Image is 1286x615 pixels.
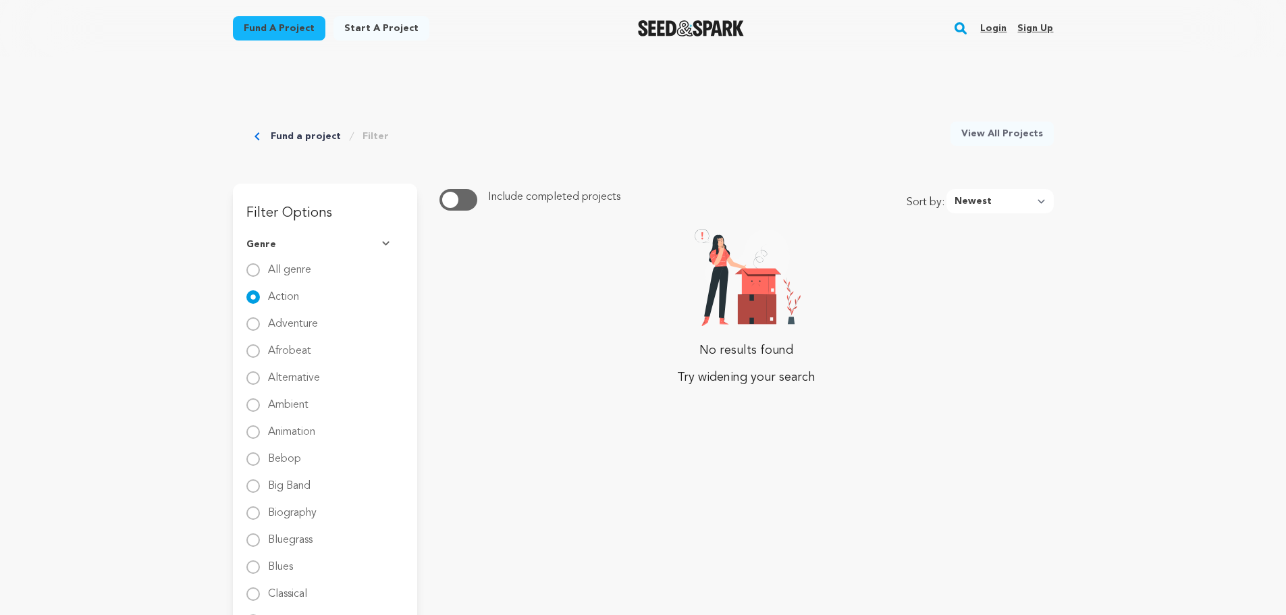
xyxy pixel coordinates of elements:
[1017,18,1053,39] a: Sign up
[268,335,311,356] label: Afrobeat
[638,20,744,36] img: Seed&Spark Logo Dark Mode
[699,337,793,364] p: No results found
[268,578,307,599] label: Classical
[268,254,311,275] label: All genre
[907,194,946,213] span: Sort by:
[268,389,309,410] label: Ambient
[382,241,393,248] img: Seed&Spark Arrow Down Icon
[950,122,1054,146] a: View All Projects
[233,16,325,41] a: Fund a project
[233,184,417,227] h3: Filter Options
[980,18,1007,39] a: Login
[271,130,341,143] a: Fund a project
[268,362,320,383] label: Alternative
[638,20,744,36] a: Seed&Spark Homepage
[488,192,620,203] span: Include completed projects
[268,416,315,437] label: Animation
[268,281,299,302] label: Action
[677,364,815,391] p: Try widening your search
[268,497,317,518] label: Biography
[268,470,311,491] label: Big Band
[268,443,301,464] label: Bebop
[363,130,389,143] a: Filter
[246,238,276,251] span: Genre
[692,224,801,326] img: Seed&Spark Empty Search Image
[268,524,313,545] label: Bluegrass
[268,551,293,572] label: Blues
[254,122,389,151] div: Breadcrumb
[246,227,404,262] button: Genre
[268,308,318,329] label: Adventure
[333,16,429,41] a: Start a project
